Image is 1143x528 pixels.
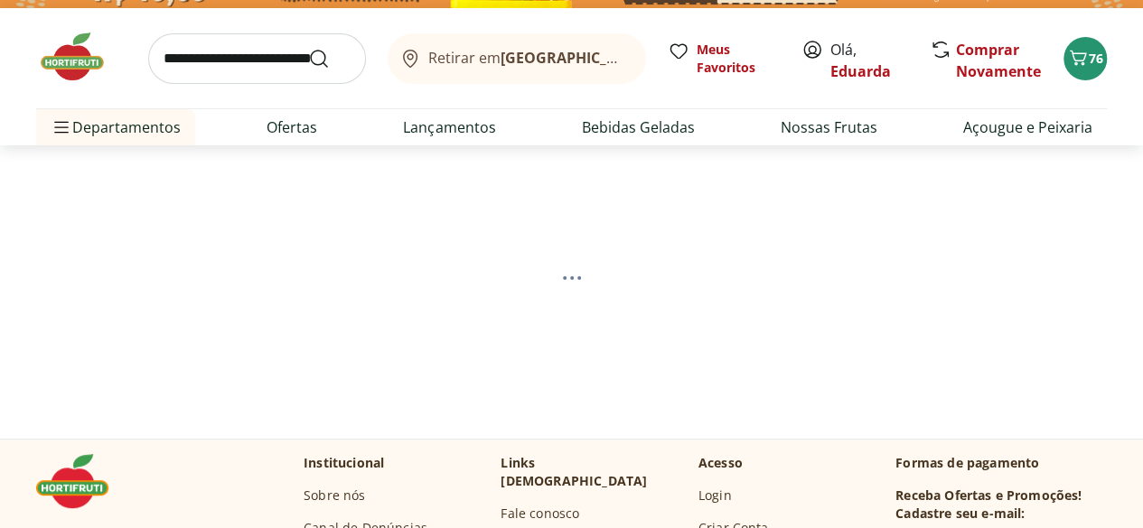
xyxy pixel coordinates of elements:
[956,40,1041,81] a: Comprar Novamente
[403,116,495,138] a: Lançamentos
[830,39,911,82] span: Olá,
[388,33,646,84] button: Retirar em[GEOGRAPHIC_DATA]/[GEOGRAPHIC_DATA]
[267,116,317,138] a: Ofertas
[304,454,384,472] p: Institucional
[895,486,1082,505] h3: Receba Ofertas e Promoções!
[51,106,181,149] span: Departamentos
[963,116,1092,138] a: Açougue e Peixaria
[501,48,805,68] b: [GEOGRAPHIC_DATA]/[GEOGRAPHIC_DATA]
[830,61,891,81] a: Eduarda
[501,505,579,523] a: Fale conosco
[501,454,683,490] p: Links [DEMOGRAPHIC_DATA]
[36,30,126,84] img: Hortifruti
[428,50,628,66] span: Retirar em
[895,505,1025,523] h3: Cadastre seu e-mail:
[781,116,877,138] a: Nossas Frutas
[148,33,366,84] input: search
[895,454,1107,472] p: Formas de pagamento
[36,454,126,508] img: Hortifruti
[698,486,732,505] a: Login
[698,454,743,472] p: Acesso
[582,116,695,138] a: Bebidas Geladas
[668,41,780,77] a: Meus Favoritos
[1063,37,1107,80] button: Carrinho
[304,486,365,505] a: Sobre nós
[51,106,72,149] button: Menu
[1089,50,1103,67] span: 76
[308,48,351,69] button: Submit Search
[697,41,780,77] span: Meus Favoritos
